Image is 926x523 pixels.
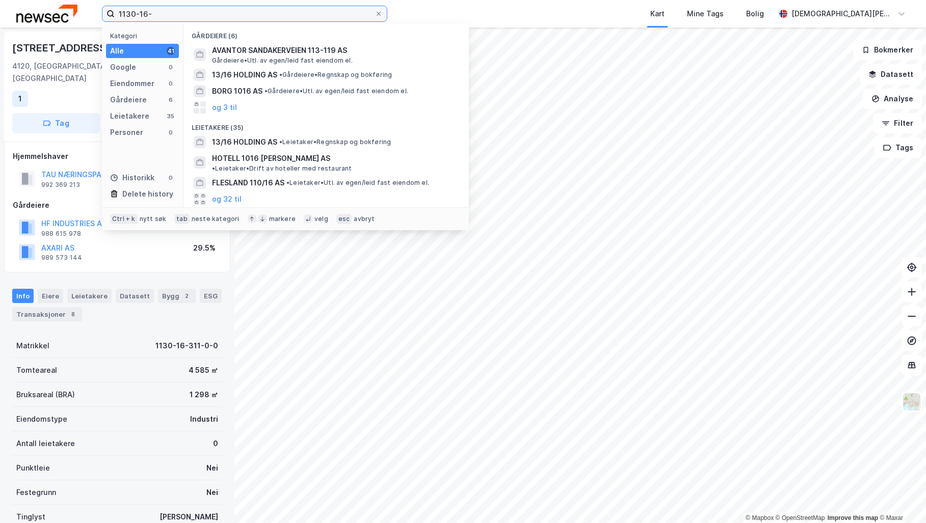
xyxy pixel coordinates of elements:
div: Datasett [116,289,154,303]
div: [DEMOGRAPHIC_DATA][PERSON_NAME] [791,8,893,20]
div: Antall leietakere [16,437,75,450]
div: Matrikkel [16,340,49,352]
div: 0 [167,174,175,182]
div: 41 [167,47,175,55]
div: Nei [206,486,218,499]
span: Leietaker • Utl. av egen/leid fast eiendom el. [286,179,429,187]
button: Tags [875,137,922,158]
span: AVANTOR SANDAKERVEIEN 113-119 AS [212,44,457,57]
div: markere [269,215,296,223]
div: 4 585 ㎡ [189,364,218,376]
span: Leietaker • Drift av hoteller med restaurant [212,164,352,173]
img: Z [902,392,921,411]
div: 35 [167,112,175,120]
div: Kategori [110,32,179,40]
span: • [212,164,215,172]
div: Punktleie [16,462,50,474]
div: [PERSON_NAME] [160,511,218,523]
span: • [279,138,282,146]
img: newsec-logo.f6e21ccffca1b3a03d2d.png [16,5,77,22]
div: Nei [206,462,218,474]
div: 6 [167,96,175,104]
a: Improve this map [828,514,878,521]
div: Gårdeiere [110,94,147,106]
span: • [264,87,268,95]
span: • [286,179,289,186]
button: Tag [12,113,100,133]
div: avbryt [354,215,375,223]
div: 2 [181,291,192,301]
div: 0 [213,437,218,450]
div: [STREET_ADDRESS] [12,40,112,56]
div: ESG [200,289,222,303]
div: 0 [167,128,175,136]
div: Eiere [38,289,63,303]
div: Eiendommer [110,77,154,90]
div: 992 369 213 [41,181,80,189]
div: Mine Tags [687,8,724,20]
div: Ctrl + k [110,214,138,224]
div: nytt søk [140,215,167,223]
div: Kontrollprogram for chat [875,474,926,523]
span: • [279,71,282,78]
div: 8 [68,309,78,319]
button: Bokmerker [853,40,922,60]
div: Delete history [122,188,173,200]
div: Leietakere [110,110,149,122]
div: 0 [167,63,175,71]
div: Info [12,289,34,303]
div: tab [174,214,190,224]
div: 989 573 144 [41,254,82,262]
span: 13/16 HOLDING AS [212,69,277,81]
div: 4120, [GEOGRAPHIC_DATA], [GEOGRAPHIC_DATA] [12,60,174,85]
div: 988 615 978 [41,230,81,238]
div: Alle [110,45,124,57]
a: OpenStreetMap [776,514,825,521]
div: Kart [650,8,665,20]
span: Gårdeiere • Utl. av egen/leid fast eiendom el. [212,57,353,65]
div: Gårdeiere (6) [183,24,469,42]
iframe: Chat Widget [875,474,926,523]
div: Historikk [110,172,154,184]
button: og 3 til [212,101,237,114]
div: Leietakere [67,289,112,303]
span: HOTELL 1016 [PERSON_NAME] AS [212,152,330,164]
div: 1130-16-311-0-0 [155,340,218,352]
div: 29.5% [193,242,216,254]
div: Google [110,61,136,73]
div: Bolig [746,8,764,20]
span: Leietaker • Regnskap og bokføring [279,138,391,146]
div: Festegrunn [16,486,56,499]
span: 13/16 HOLDING AS [212,136,277,148]
div: Leietakere (35) [183,116,469,134]
div: Hjemmelshaver [13,150,222,162]
div: Transaksjoner [12,307,82,321]
button: og 32 til [212,193,242,205]
div: velg [314,215,328,223]
button: Datasett [860,64,922,85]
div: 0 [167,79,175,88]
input: Søk på adresse, matrikkel, gårdeiere, leietakere eller personer [115,6,375,21]
div: Tinglyst [16,511,45,523]
span: FLESLAND 110/16 AS [212,177,284,189]
span: Gårdeiere • Regnskap og bokføring [279,71,392,79]
div: neste kategori [192,215,240,223]
div: 1 [18,93,22,105]
div: Industri [190,413,218,425]
div: Bruksareal (BRA) [16,389,75,401]
div: Personer [110,126,143,139]
div: 1 298 ㎡ [190,389,218,401]
button: Filter [873,113,922,133]
div: Eiendomstype [16,413,67,425]
button: Analyse [863,89,922,109]
div: esc [336,214,352,224]
div: Tomteareal [16,364,57,376]
div: Gårdeiere [13,199,222,211]
a: Mapbox [746,514,774,521]
span: BORG 1016 AS [212,85,262,97]
div: Bygg [158,289,196,303]
span: Gårdeiere • Utl. av egen/leid fast eiendom el. [264,87,408,95]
